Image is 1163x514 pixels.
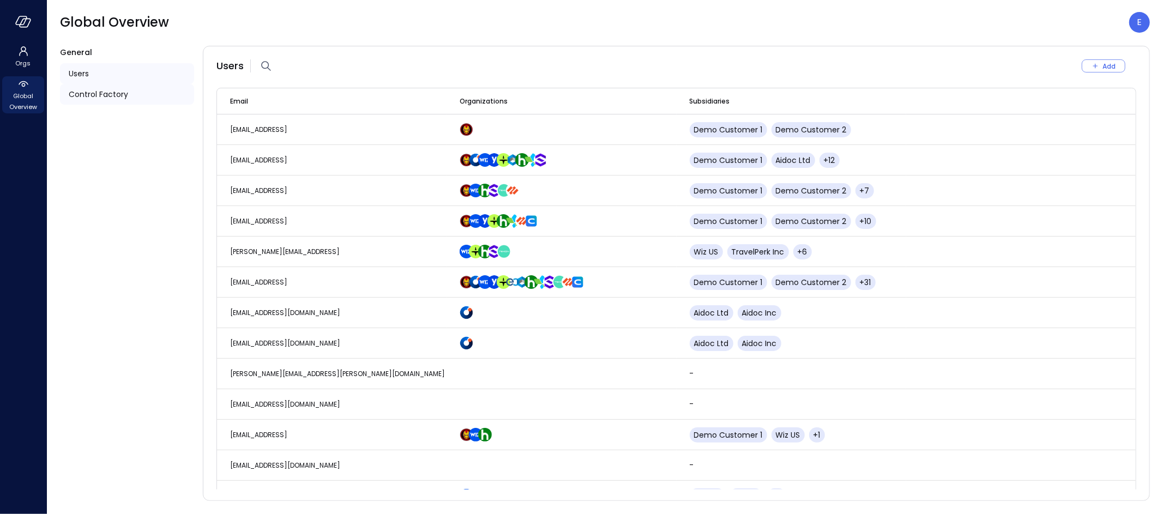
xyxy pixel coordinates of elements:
[473,245,483,258] div: TravelPerk
[483,214,492,228] div: Yotpo
[483,153,492,167] div: Wiz
[230,338,340,348] span: [EMAIL_ADDRESS][DOMAIN_NAME]
[501,275,510,289] div: TravelPerk
[483,245,492,258] div: Hippo
[694,155,763,166] span: Demo Customer 1
[506,214,520,228] img: zbmm8o9awxf8yv3ehdzf
[483,428,492,442] div: Hippo
[464,428,473,442] div: Demo Customer
[464,123,473,136] div: Demo Customer
[690,398,908,409] p: -
[571,275,584,289] img: dffl40ddomgeofigsm5p
[478,214,492,228] img: rosehlgmm5jjurozkspi
[497,184,510,197] img: dweq851rzgflucm4u1c8
[1082,59,1136,72] div: Add New User
[483,184,492,197] div: Hippo
[487,275,501,289] img: rosehlgmm5jjurozkspi
[824,155,835,166] span: +12
[562,275,575,289] img: hs4uxyqbml240cwf4com
[742,338,777,349] span: Aidoc Inc
[515,214,529,228] img: hs4uxyqbml240cwf4com
[7,90,40,112] span: Global Overview
[520,153,529,167] div: Hippo
[529,275,538,289] div: Hippo
[464,184,473,197] div: Demo Customer
[230,125,287,134] span: [EMAIL_ADDRESS]
[529,153,538,167] div: AppsFlyer
[460,336,473,350] img: hddnet8eoxqedtuhlo6i
[860,216,872,227] span: +10
[230,400,340,409] span: [EMAIL_ADDRESS][DOMAIN_NAME]
[460,214,473,228] img: scnakozdowacoarmaydw
[230,155,287,165] span: [EMAIL_ADDRESS]
[460,245,473,258] img: cfcvbyzhwvtbhao628kj
[2,44,44,70] div: Orgs
[469,275,483,289] img: hddnet8eoxqedtuhlo6i
[2,76,44,113] div: Global Overview
[497,153,510,167] img: euz2wel6fvrjeyhjwgr9
[487,214,501,228] img: euz2wel6fvrjeyhjwgr9
[510,214,520,228] div: AppsFlyer
[1129,12,1150,33] div: Eleanor Yehudai
[776,185,847,196] span: Demo Customer 2
[732,246,785,257] span: TravelPerk Inc
[460,184,473,197] img: scnakozdowacoarmaydw
[60,63,194,84] a: Users
[464,275,473,289] div: Demo Customer
[575,275,584,289] div: Cvent
[492,245,501,258] div: SentinelOne
[478,245,492,258] img: ynjrjpaiymlkbkxtflmu
[1082,59,1125,72] button: Add
[520,214,529,228] div: PaloAlto
[60,84,194,105] div: Control Factory
[473,275,483,289] div: Aidoc
[534,153,547,167] img: oujisyhxiqy1h0xilnqx
[460,428,473,442] img: scnakozdowacoarmaydw
[460,306,473,319] img: hddnet8eoxqedtuhlo6i
[776,155,811,166] span: Aidoc Ltd
[690,368,908,379] p: -
[497,275,510,289] img: euz2wel6fvrjeyhjwgr9
[525,153,538,167] img: zbmm8o9awxf8yv3ehdzf
[230,216,287,226] span: [EMAIL_ADDRESS]
[506,153,520,167] img: a5he5ildahzqx8n3jb8t
[529,214,538,228] div: Cvent
[814,430,821,440] span: +1
[515,153,529,167] img: ynjrjpaiymlkbkxtflmu
[473,428,483,442] div: Wiz
[464,214,473,228] div: Demo Customer
[69,88,128,100] span: Control Factory
[460,96,508,107] span: Organizations
[478,428,492,442] img: ynjrjpaiymlkbkxtflmu
[230,308,340,317] span: [EMAIL_ADDRESS][DOMAIN_NAME]
[69,68,89,80] span: Users
[487,153,501,167] img: rosehlgmm5jjurozkspi
[694,124,763,135] span: Demo Customer 1
[478,153,492,167] img: cfcvbyzhwvtbhao628kj
[694,338,729,349] span: Aidoc Ltd
[506,275,520,289] img: gkfkl11jtdpupy4uruhy
[501,214,510,228] div: Hippo
[230,247,340,256] span: [PERSON_NAME][EMAIL_ADDRESS]
[230,430,287,439] span: [EMAIL_ADDRESS]
[694,277,763,288] span: Demo Customer 1
[492,214,501,228] div: TravelPerk
[501,245,510,258] div: Tekion
[464,489,473,503] div: Wiz
[525,275,538,289] img: ynjrjpaiymlkbkxtflmu
[860,277,871,288] span: +31
[501,153,510,167] div: TravelPerk
[690,459,908,470] p: -
[510,275,520,289] div: Edgeconnex
[525,214,538,228] img: dffl40ddomgeofigsm5p
[506,184,520,197] img: hs4uxyqbml240cwf4com
[469,428,483,442] img: cfcvbyzhwvtbhao628kj
[460,123,473,136] img: scnakozdowacoarmaydw
[460,275,473,289] img: scnakozdowacoarmaydw
[473,184,483,197] div: Wiz
[497,214,510,228] img: ynjrjpaiymlkbkxtflmu
[216,59,244,73] span: Users
[538,153,547,167] div: SentinelOne
[798,246,808,257] span: +6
